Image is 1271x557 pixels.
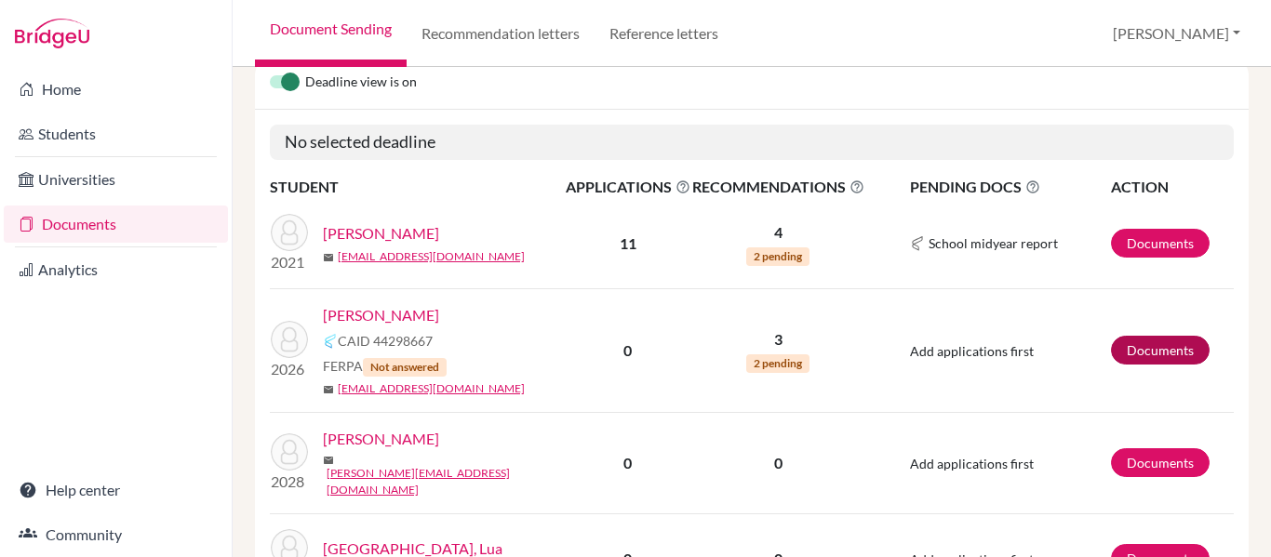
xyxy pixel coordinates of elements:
[620,234,636,252] b: 11
[692,328,864,351] p: 3
[271,251,308,273] p: 2021
[271,358,308,380] p: 2026
[4,161,228,198] a: Universities
[4,206,228,243] a: Documents
[746,247,809,266] span: 2 pending
[910,236,925,251] img: Common App logo
[1111,336,1210,365] a: Documents
[4,251,228,288] a: Analytics
[323,304,439,326] a: [PERSON_NAME]
[271,321,308,358] img: Medina, Juan
[338,331,433,351] span: CAID 44298667
[929,233,1058,253] span: School midyear report
[323,334,338,349] img: Common App logo
[1104,16,1249,51] button: [PERSON_NAME]
[15,19,89,48] img: Bridge-U
[270,175,565,199] th: STUDENT
[692,176,864,198] span: RECOMMENDATIONS
[338,248,525,265] a: [EMAIL_ADDRESS][DOMAIN_NAME]
[1111,448,1210,477] a: Documents
[4,471,228,509] a: Help center
[323,428,439,450] a: [PERSON_NAME]
[1111,229,1210,258] a: Documents
[692,221,864,244] p: 4
[323,252,334,263] span: mail
[692,452,864,474] p: 0
[566,176,690,198] span: APPLICATIONS
[323,455,334,466] span: mail
[338,380,525,397] a: [EMAIL_ADDRESS][DOMAIN_NAME]
[363,358,447,377] span: Not answered
[327,465,578,498] a: [PERSON_NAME][EMAIL_ADDRESS][DOMAIN_NAME]
[910,456,1034,471] span: Add applications first
[623,454,632,471] b: 0
[270,125,1234,160] h5: No selected deadline
[910,343,1034,359] span: Add applications first
[323,384,334,395] span: mail
[271,471,308,493] p: 2028
[323,356,447,377] span: FERPA
[910,176,1109,198] span: PENDING DOCS
[271,433,308,471] img: Medina, Julian
[4,516,228,553] a: Community
[4,71,228,108] a: Home
[1110,175,1234,199] th: ACTION
[623,341,632,359] b: 0
[271,214,308,251] img: Medina, Andrea
[323,222,439,245] a: [PERSON_NAME]
[305,72,417,94] span: Deadline view is on
[746,354,809,373] span: 2 pending
[4,115,228,153] a: Students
